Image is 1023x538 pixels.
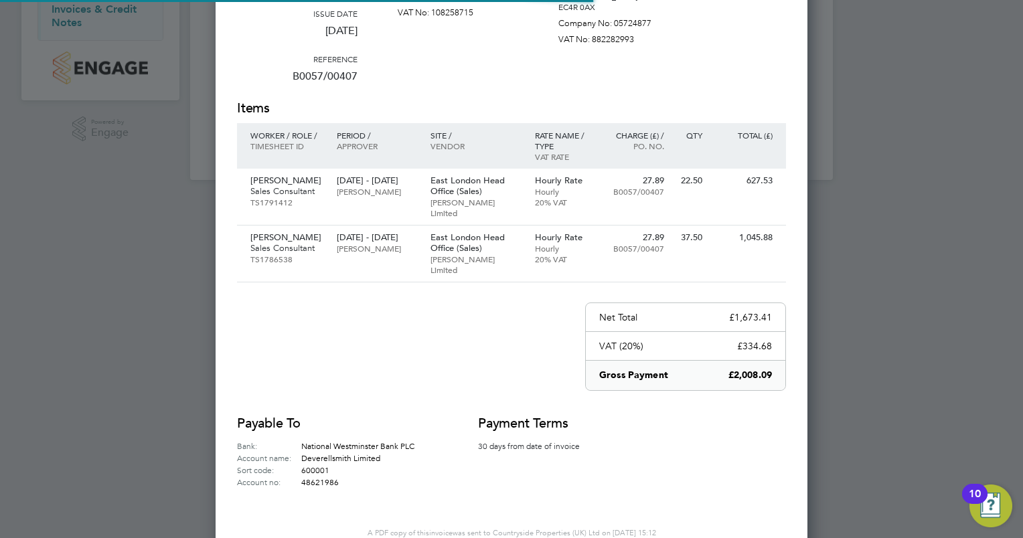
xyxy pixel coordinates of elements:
p: 37.50 [678,232,702,243]
p: £1,673.41 [729,311,772,323]
p: £2,008.09 [728,369,772,382]
h2: Items [237,99,786,118]
p: 20% VAT [535,254,593,264]
label: Sort code: [237,464,301,476]
p: [PERSON_NAME] [337,186,416,197]
p: TS1786538 [250,254,323,264]
p: [PERSON_NAME] Limited [430,254,522,275]
p: Net Total [599,311,637,323]
p: 30 days from date of invoice [478,440,599,452]
p: [PERSON_NAME] [337,243,416,254]
p: Charge (£) / [606,130,664,141]
p: 627.53 [716,175,773,186]
p: [PERSON_NAME] [250,232,323,243]
p: 22.50 [678,175,702,186]
p: 27.89 [606,175,664,186]
p: B0057/00407 [606,186,664,197]
p: VAT No: 882282993 [558,29,679,45]
p: [DATE] - [DATE] [337,232,416,243]
p: VAT (20%) [599,340,643,352]
p: EC4R 0AX [558,2,679,13]
p: Hourly Rate [535,232,593,243]
p: £334.68 [737,340,772,352]
p: Gross Payment [599,369,668,382]
span: National Westminster Bank PLC [301,440,414,451]
p: VAT rate [535,151,593,162]
span: 48621986 [301,476,339,487]
h2: Payment terms [478,414,599,433]
p: QTY [678,130,702,141]
p: Approver [337,141,416,151]
p: Period / [337,130,416,141]
p: VAT No: 108258715 [398,2,518,18]
p: B0057/00407 [606,243,664,254]
p: East London Head Office (Sales) [430,232,522,254]
p: Vendor [430,141,522,151]
div: 10 [969,494,981,511]
p: Hourly [535,243,593,254]
p: TS1791412 [250,197,323,207]
p: 20% VAT [535,197,593,207]
p: [DATE] [237,19,358,54]
span: invoice [429,528,453,537]
p: [PERSON_NAME] Limited [430,197,522,218]
p: Sales Consultant [250,186,323,197]
p: Total (£) [716,130,773,141]
p: Rate name / type [535,130,593,151]
p: Po. No. [606,141,664,151]
p: East London Head Office (Sales) [430,175,522,197]
p: Hourly Rate [535,175,593,186]
h3: Issue date [237,8,358,19]
p: 1,045.88 [716,232,773,243]
p: Timesheet ID [250,141,323,151]
label: Bank: [237,440,301,452]
button: Open Resource Center, 10 new notifications [969,484,1012,527]
span: Deverellsmith Limited [301,452,380,463]
label: Account no: [237,476,301,488]
p: A PDF copy of this was sent to Countryside Properties (UK) Ltd on [DATE] 15:12 [237,528,786,537]
h3: Reference [237,54,358,64]
p: [PERSON_NAME] [250,175,323,186]
label: Account name: [237,452,301,464]
p: Worker / Role / [250,130,323,141]
p: 27.89 [606,232,664,243]
p: Hourly [535,186,593,197]
p: [DATE] - [DATE] [337,175,416,186]
p: Company No: 05724877 [558,13,679,29]
span: 600001 [301,464,329,475]
p: B0057/00407 [237,64,358,99]
h2: Payable to [237,414,438,433]
p: Site / [430,130,522,141]
p: Sales Consultant [250,243,323,254]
